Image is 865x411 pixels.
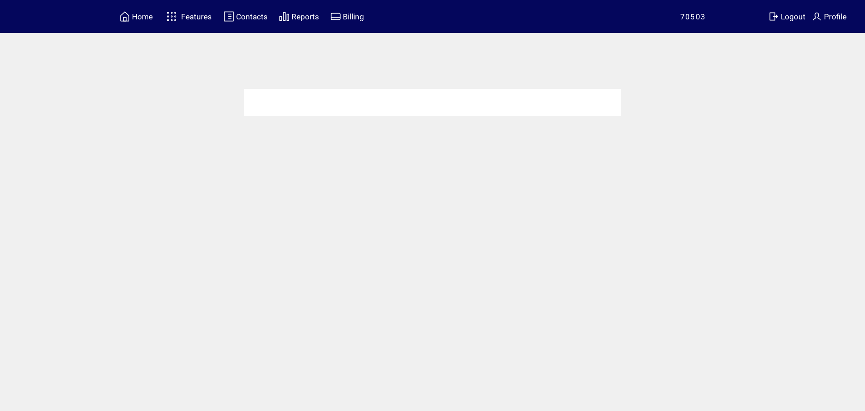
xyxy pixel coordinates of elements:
a: Features [163,8,214,25]
a: Billing [329,9,365,23]
span: Features [181,12,212,21]
span: Reports [291,12,319,21]
span: Logout [781,12,806,21]
img: chart.svg [279,11,290,22]
a: Home [118,9,154,23]
img: profile.svg [811,11,822,22]
img: home.svg [119,11,130,22]
a: Profile [810,9,848,23]
img: contacts.svg [223,11,234,22]
a: Logout [767,9,810,23]
img: creidtcard.svg [330,11,341,22]
span: Profile [824,12,847,21]
span: 70503 [680,12,706,21]
img: exit.svg [768,11,779,22]
img: features.svg [164,9,180,24]
span: Contacts [236,12,268,21]
span: Billing [343,12,364,21]
a: Contacts [222,9,269,23]
a: Reports [278,9,320,23]
span: Home [132,12,153,21]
